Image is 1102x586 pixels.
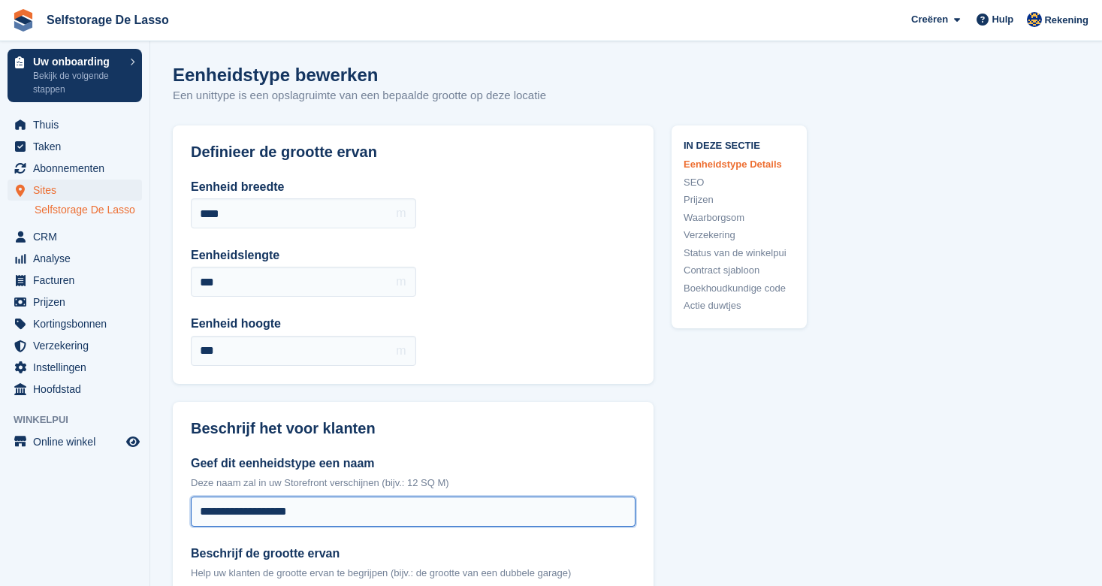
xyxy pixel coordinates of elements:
a: menu [8,335,142,356]
a: Prijzen [684,192,795,207]
span: Creëren [911,12,948,27]
a: Previewwinkel [124,433,142,451]
span: Hoofdstad [33,379,123,400]
span: Facturen [33,270,123,291]
span: Sites [33,180,123,201]
span: Verzekering [33,335,123,356]
span: Hulp [992,12,1013,27]
a: Verzekering [684,228,795,243]
label: Beschrijf de grootte ervan [191,545,636,563]
a: menu [8,431,142,452]
span: Taken [33,136,123,157]
a: Actie duwtjes [684,298,795,313]
p: Bekijk de volgende stappen [33,69,122,96]
a: Waarborgsom [684,210,795,225]
a: menu [8,379,142,400]
a: menu [8,313,142,334]
a: menu [8,270,142,291]
label: Eenheidslengte [191,246,416,264]
a: Selfstorage De Lasso [41,8,175,32]
span: Rekening [1044,13,1088,28]
span: Abonnementen [33,158,123,179]
a: Status van de winkelpui [684,246,795,261]
p: Een unittype is een opslagruimte van een bepaalde grootte op deze locatie [173,87,546,104]
a: menu [8,226,142,247]
p: Deze naam zal in uw Storefront verschijnen (bijv.: 12 SQ M) [191,476,636,491]
a: menu [8,136,142,157]
img: Daan Jansen [1027,12,1042,27]
span: In deze sectie [684,137,795,152]
span: CRM [33,226,123,247]
p: Uw onboarding [33,56,122,67]
span: Analyse [33,248,123,269]
a: menu [8,158,142,179]
span: Winkelpui [14,412,149,427]
span: Prijzen [33,291,123,313]
span: Online winkel [33,431,123,452]
a: SEO [684,175,795,190]
a: menu [8,357,142,378]
a: menu [8,114,142,135]
a: Selfstorage De Lasso [35,203,142,217]
h2: Definieer de grootte ervan [191,143,636,161]
span: Kortingsbonnen [33,313,123,334]
a: Eenheidstype Details [684,157,795,172]
span: Instellingen [33,357,123,378]
label: Eenheid breedte [191,178,416,196]
a: menu [8,291,142,313]
img: stora-icon-8386f47178a22dfd0bd8f6a31ec36ba5ce8667c1dd55bd0f319d3a0aa187defe.svg [12,9,35,32]
span: Thuis [33,114,123,135]
a: menu [8,180,142,201]
a: Boekhoudkundige code [684,281,795,296]
label: Eenheid hoogte [191,315,416,333]
a: Contract sjabloon [684,263,795,278]
label: Geef dit eenheidstype een naam [191,455,636,473]
h1: Eenheidstype bewerken [173,65,546,85]
h2: Beschrijf het voor klanten [191,420,636,437]
a: Uw onboarding Bekijk de volgende stappen [8,49,142,102]
p: Help uw klanten de grootte ervan te begrijpen (bijv.: de grootte van een dubbele garage) [191,566,636,581]
a: menu [8,248,142,269]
